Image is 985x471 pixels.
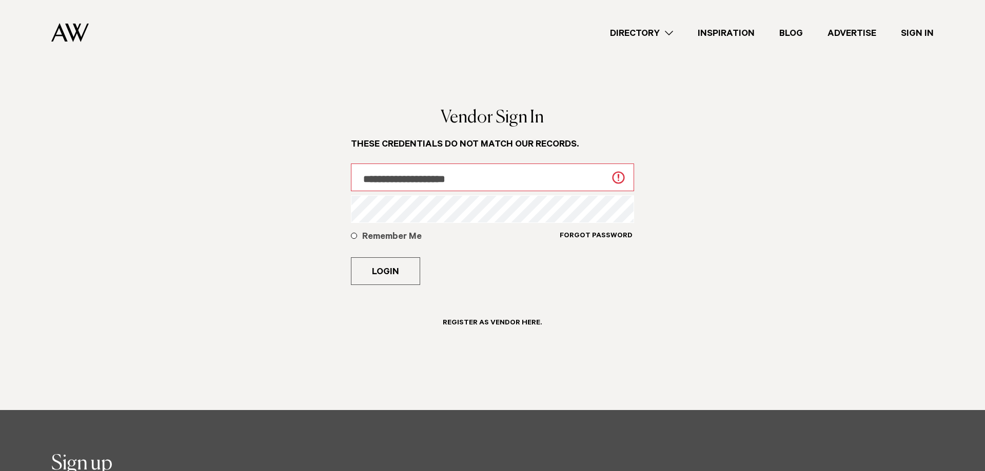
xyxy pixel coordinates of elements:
a: Directory [598,26,685,40]
h5: These credentials do not match our records. [351,139,634,151]
button: Login [351,257,420,285]
a: Register as Vendor here. [430,310,554,343]
h5: Remember Me [362,231,559,243]
a: Blog [767,26,815,40]
h6: Forgot Password [560,232,633,241]
a: Inspiration [685,26,767,40]
img: Auckland Weddings Logo [51,23,89,42]
a: Advertise [815,26,889,40]
h1: Vendor Sign In [351,109,634,127]
a: Sign In [889,26,946,40]
h6: Register as Vendor here. [443,319,542,329]
a: Forgot Password [559,231,633,253]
